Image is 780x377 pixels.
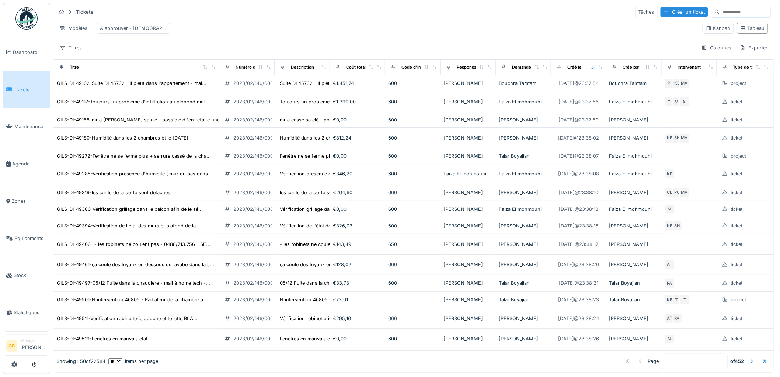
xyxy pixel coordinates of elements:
div: [PERSON_NAME] [609,241,659,248]
div: €0,00 [333,152,382,160]
div: [PERSON_NAME] [499,261,548,268]
div: 2023/02/146/00007 [233,134,279,141]
div: Faiza El mohmouhi [609,98,659,105]
div: T. [672,295,682,305]
div: [PERSON_NAME] [443,261,493,268]
div: Fenêtre ne se ferme plus + serrure cassé de la ... [280,152,390,160]
div: [PERSON_NAME] [443,296,493,303]
div: GILS-DI-49319-les joints de la porte sont détachés [57,189,170,196]
strong: of 452 [731,358,744,365]
li: [PERSON_NAME] [20,338,47,354]
div: GILS-DI-49406- - les robinets ne coulent pas - 0488/713.756 - SE... [57,241,210,248]
div: 600 [388,152,438,160]
div: 600 [388,335,438,342]
div: [PERSON_NAME] [609,134,659,141]
div: 2023/02/146/00033 [233,315,279,322]
div: Créé le [567,64,582,71]
a: CB Manager[PERSON_NAME] [6,338,47,356]
div: Faiza El mohmouhi [609,152,659,160]
div: 2023/02/146/00013 [233,152,278,160]
div: Talar Boyajian [499,296,548,303]
div: Bouchra Tamtam [609,80,659,87]
div: project [731,152,746,160]
a: Dashboard [3,34,50,71]
div: 600 [388,189,438,196]
div: [PERSON_NAME] [443,80,493,87]
div: Vérification de l'état des murs et plafond de ... [280,222,384,229]
div: 600 [388,222,438,229]
div: [PERSON_NAME] [609,335,659,342]
div: Talar Boyajian [499,152,548,160]
div: ticket [731,241,743,248]
div: CL [665,187,675,198]
div: Faiza El mohmouhi [609,170,659,177]
div: GILS-DI-49272-Fenêtre ne se ferme plus + serrure cassé de la cha... [57,152,211,160]
div: 2023/02/146/00003 [233,98,279,105]
div: 600 [388,261,438,268]
div: €295,16 [333,315,382,322]
li: CB [6,340,17,352]
div: items per page [108,358,158,365]
div: Type de ticket [733,64,762,71]
div: N. [665,204,675,214]
div: [PERSON_NAME] [499,116,548,123]
div: Talar Boyajian [609,296,659,303]
div: .T [679,295,690,305]
div: [PERSON_NAME] [443,315,493,322]
div: project [731,80,746,87]
a: Agenda [3,145,50,182]
div: KE [665,220,675,231]
div: [PERSON_NAME] [443,189,493,196]
div: Kanban [706,25,731,32]
div: 600 [388,80,438,87]
div: ticket [731,189,743,196]
div: Page [648,358,659,365]
a: Équipements [3,220,50,257]
div: GILS-DI-49394-Vérification de l'état des murs et plafond de la ... [57,222,202,229]
span: Dashboard [13,49,47,56]
div: Showing 1 - 50 of 22584 [56,358,105,365]
div: Bouchra Tamtam [499,80,548,87]
div: [DATE] @ 23:38:02 [558,134,599,141]
div: AT [665,260,675,270]
a: Stock [3,257,50,294]
div: [PERSON_NAME] [443,280,493,287]
div: Faiza El mohmouhi [499,98,548,105]
div: €264,60 [333,189,382,196]
div: 600 [388,280,438,287]
div: [DATE] @ 23:38:17 [559,241,599,248]
div: [PERSON_NAME] [443,241,493,248]
div: Talar Boyajian [499,280,548,287]
img: Badge_color-CXgf-gQk.svg [15,7,38,30]
div: Intervenant [678,64,701,71]
div: P. [665,78,675,89]
span: Zones [12,198,47,205]
div: MA [679,187,690,198]
div: [PERSON_NAME] [499,315,548,322]
div: Responsable [457,64,483,71]
div: Coût total [346,64,366,71]
div: GILS-DI-49519-Fenêtres en mauvais état [57,335,147,342]
div: 05/12 Fuite dans la chaudière - mail à home tec... [280,280,391,287]
div: ticket [731,261,743,268]
div: €1.390,00 [333,98,382,105]
div: SH [672,133,682,143]
div: 2023/02/146/00016 [233,189,278,196]
div: Titre [70,64,79,71]
div: MA [679,133,690,143]
div: ticket [731,170,743,177]
div: €143,49 [333,241,382,248]
div: [PERSON_NAME] [499,335,548,342]
div: AT [665,313,675,323]
div: KE [665,295,675,305]
div: Numéro de ticket [236,64,271,71]
a: Tickets [3,71,50,108]
div: GILS-DI-49501-N intervention 46805 - Radiateur de la chambre a ... [57,296,209,303]
div: [PERSON_NAME] [499,222,548,229]
div: [PERSON_NAME] [609,315,659,322]
div: [DATE] @ 23:38:23 [558,296,599,303]
div: [PERSON_NAME] [443,152,493,160]
div: €0,00 [333,116,382,123]
div: Fenêtres en mauvais état Demandeur:[PERSON_NAME]... [280,335,408,342]
div: Modèles [56,23,91,34]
